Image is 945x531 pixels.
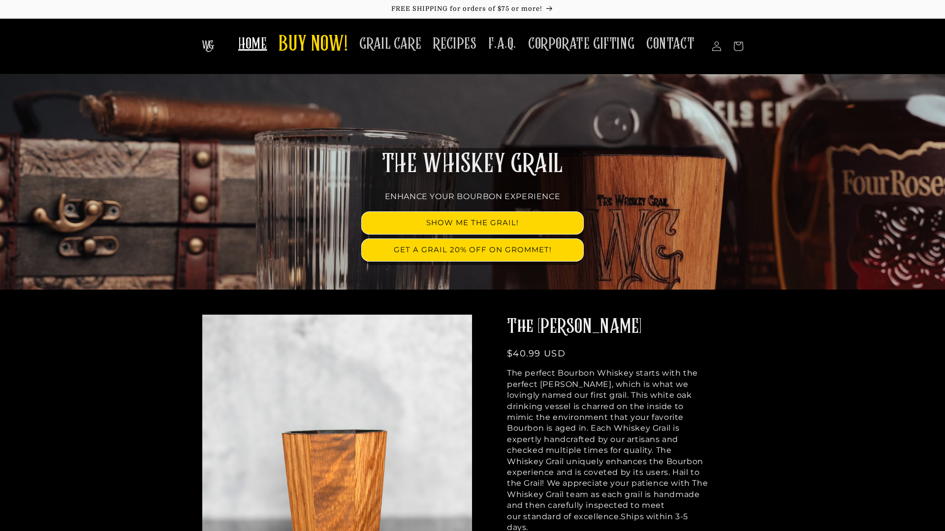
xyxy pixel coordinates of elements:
[353,29,427,59] a: GRAIL CARE
[640,29,700,59] a: CONTACT
[433,34,476,54] span: RECIPES
[273,26,353,64] a: BUY NOW!
[646,34,694,54] span: CONTACT
[507,314,709,340] h2: The [PERSON_NAME]
[232,29,273,59] a: HOME
[522,29,640,59] a: CORPORATE GIFTING
[10,5,935,13] p: FREE SHIPPING for orders of $75 or more!
[359,34,421,54] span: GRAIL CARE
[362,212,583,234] a: SHOW ME THE GRAIL!
[238,34,267,54] span: HOME
[362,239,583,261] a: GET A GRAIL 20% OFF ON GROMMET!
[427,29,482,59] a: RECIPES
[488,34,516,54] span: F.A.Q.
[482,29,522,59] a: F.A.Q.
[382,151,563,177] span: THE WHISKEY GRAIL
[385,192,561,201] span: ENHANCE YOUR BOURBON EXPERIENCE
[528,34,634,54] span: CORPORATE GIFTING
[507,348,566,359] span: $40.99 USD
[279,31,347,59] span: BUY NOW!
[202,40,214,52] img: The Whiskey Grail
